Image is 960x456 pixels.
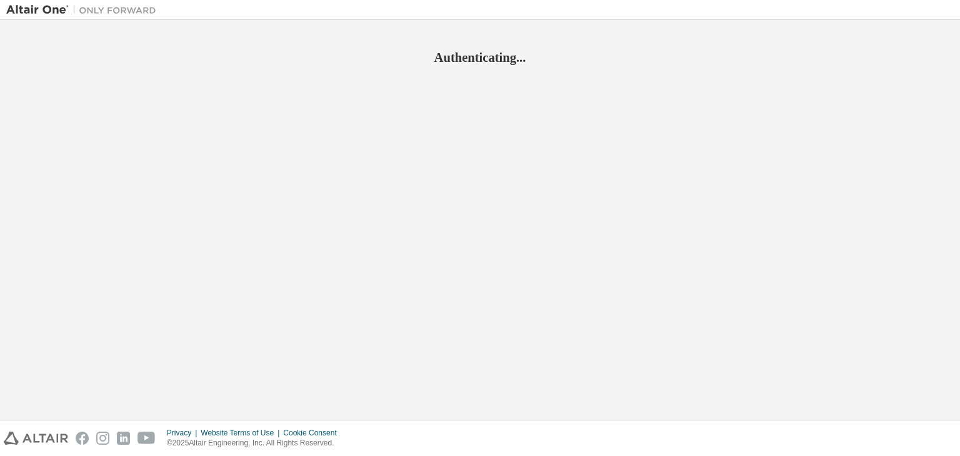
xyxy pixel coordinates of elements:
[117,432,130,445] img: linkedin.svg
[283,428,344,438] div: Cookie Consent
[167,438,344,449] p: © 2025 Altair Engineering, Inc. All Rights Reserved.
[167,428,201,438] div: Privacy
[76,432,89,445] img: facebook.svg
[137,432,156,445] img: youtube.svg
[96,432,109,445] img: instagram.svg
[201,428,283,438] div: Website Terms of Use
[6,49,954,66] h2: Authenticating...
[4,432,68,445] img: altair_logo.svg
[6,4,162,16] img: Altair One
